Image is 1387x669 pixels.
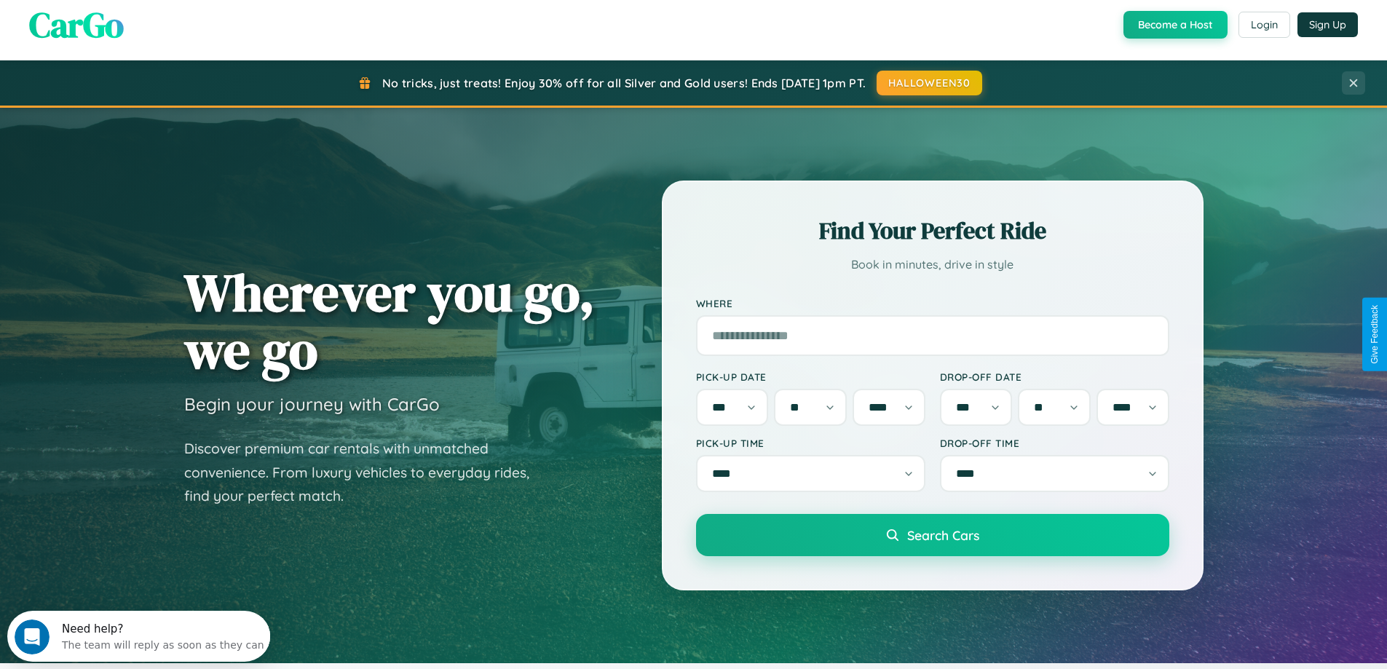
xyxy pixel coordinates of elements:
[1297,12,1358,37] button: Sign Up
[696,215,1169,247] h2: Find Your Perfect Ride
[1370,305,1380,364] div: Give Feedback
[877,71,982,95] button: HALLOWEEN30
[1123,11,1228,39] button: Become a Host
[184,437,548,508] p: Discover premium car rentals with unmatched convenience. From luxury vehicles to everyday rides, ...
[696,254,1169,275] p: Book in minutes, drive in style
[184,264,595,379] h1: Wherever you go, we go
[907,527,979,543] span: Search Cars
[382,76,866,90] span: No tricks, just treats! Enjoy 30% off for all Silver and Gold users! Ends [DATE] 1pm PT.
[6,6,271,46] div: Open Intercom Messenger
[696,297,1169,309] label: Where
[696,437,925,449] label: Pick-up Time
[55,12,257,24] div: Need help?
[1238,12,1290,38] button: Login
[15,619,50,654] iframe: Intercom live chat
[940,371,1169,383] label: Drop-off Date
[184,393,440,415] h3: Begin your journey with CarGo
[696,371,925,383] label: Pick-up Date
[55,24,257,39] div: The team will reply as soon as they can
[7,611,270,662] iframe: Intercom live chat discovery launcher
[940,437,1169,449] label: Drop-off Time
[696,514,1169,556] button: Search Cars
[29,1,124,49] span: CarGo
